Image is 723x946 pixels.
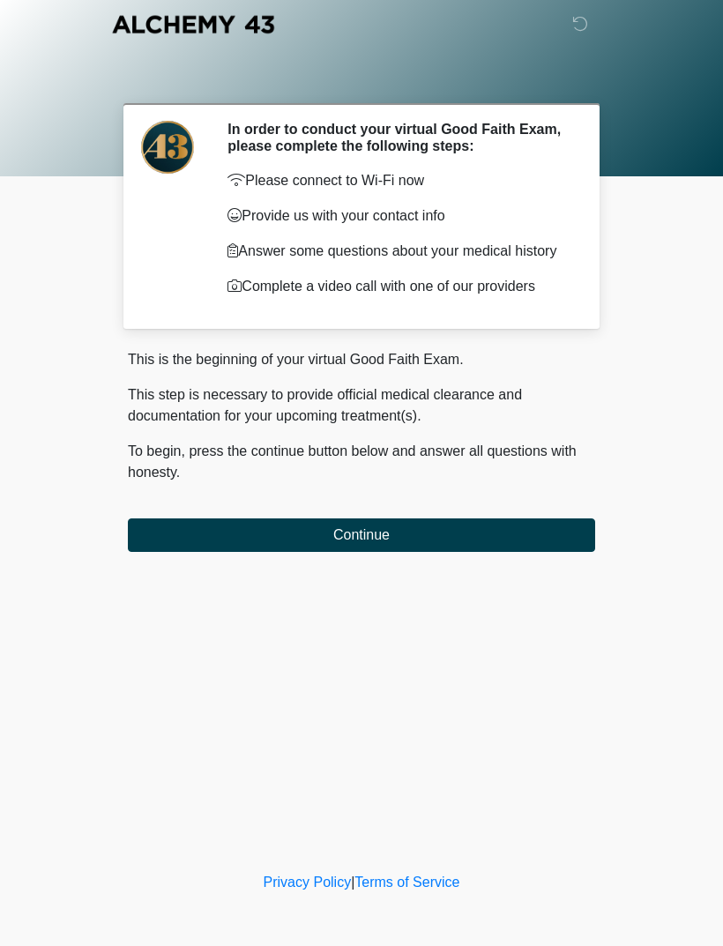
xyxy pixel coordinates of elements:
[227,205,569,227] p: Provide us with your contact info
[227,276,569,297] p: Complete a video call with one of our providers
[128,518,595,552] button: Continue
[115,63,608,96] h1: ‎ ‎ ‎ ‎
[351,875,354,890] a: |
[128,441,595,483] p: To begin, press the continue button below and answer all questions with honesty.
[227,121,569,154] h2: In order to conduct your virtual Good Faith Exam, please complete the following steps:
[227,170,569,191] p: Please connect to Wi-Fi now
[110,13,276,35] img: Alchemy 43 Logo
[128,384,595,427] p: This step is necessary to provide official medical clearance and documentation for your upcoming ...
[227,241,569,262] p: Answer some questions about your medical history
[141,121,194,174] img: Agent Avatar
[128,349,595,370] p: This is the beginning of your virtual Good Faith Exam.
[264,875,352,890] a: Privacy Policy
[354,875,459,890] a: Terms of Service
